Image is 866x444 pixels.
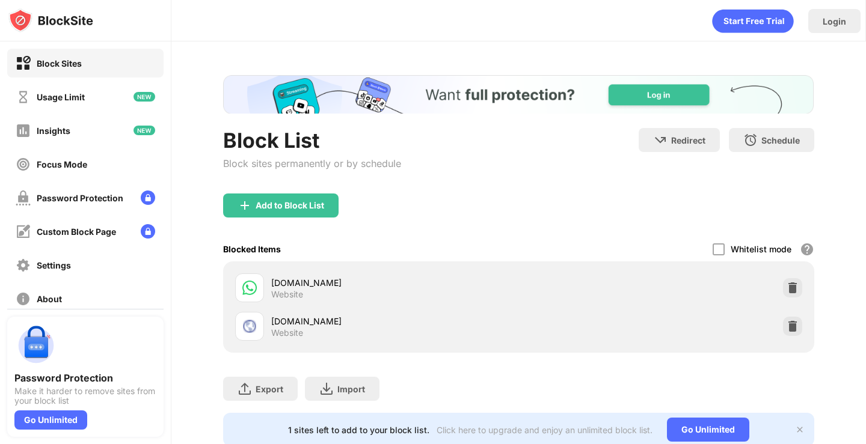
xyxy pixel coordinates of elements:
div: Login [823,16,846,26]
div: Go Unlimited [14,410,87,430]
img: favicons [242,281,257,295]
img: about-off.svg [16,291,31,306]
img: focus-off.svg [16,157,31,172]
img: lock-menu.svg [141,190,155,205]
img: customize-block-page-off.svg [16,224,31,239]
div: Schedule [761,135,800,145]
div: Website [271,289,303,300]
div: animation [712,9,794,33]
img: lock-menu.svg [141,224,155,239]
iframe: Banner [223,75,814,114]
div: Import [337,384,365,394]
img: logo-blocksite.svg [8,8,93,32]
img: favicons [242,319,257,333]
div: Whitelist mode [731,244,791,254]
div: Custom Block Page [37,227,116,237]
img: new-icon.svg [134,92,155,102]
div: Block sites permanently or by schedule [223,157,401,169]
div: Click here to upgrade and enjoy an unlimited block list. [437,425,653,435]
img: x-button.svg [795,425,805,434]
img: push-password-protection.svg [14,324,58,367]
div: Export [256,384,283,394]
div: About [37,294,62,304]
div: Redirect [671,135,705,145]
div: Usage Limit [37,92,85,102]
div: Website [271,327,303,338]
div: Password Protection [37,193,123,203]
div: Block List [223,128,401,153]
div: Make it harder to remove sites from your block list [14,386,156,406]
div: Add to Block List [256,201,324,210]
div: Insights [37,126,70,136]
div: [DOMAIN_NAME] [271,276,518,289]
img: time-usage-off.svg [16,90,31,105]
div: [DOMAIN_NAME] [271,315,518,327]
img: settings-off.svg [16,258,31,273]
div: Focus Mode [37,159,87,169]
img: insights-off.svg [16,123,31,138]
div: Go Unlimited [667,418,749,442]
div: 1 sites left to add to your block list. [288,425,429,435]
div: Settings [37,260,71,270]
img: block-on.svg [16,56,31,71]
img: new-icon.svg [134,126,155,135]
img: password-protection-off.svg [16,190,31,205]
div: Block Sites [37,58,82,68]
div: Password Protection [14,372,156,384]
div: Blocked Items [223,244,281,254]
